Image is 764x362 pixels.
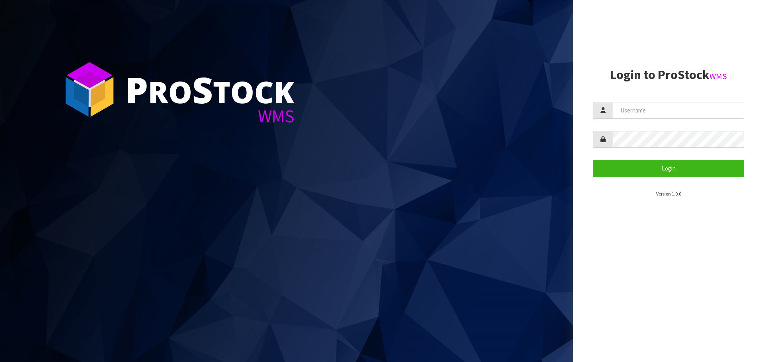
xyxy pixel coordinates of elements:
[125,72,294,107] div: ro tock
[192,65,213,114] span: S
[593,68,744,82] h2: Login to ProStock
[709,71,727,81] small: WMS
[656,191,681,197] small: Version 1.0.0
[125,65,148,114] span: P
[613,102,744,119] input: Username
[593,160,744,177] button: Login
[60,60,119,119] img: ProStock Cube
[125,107,294,125] div: WMS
